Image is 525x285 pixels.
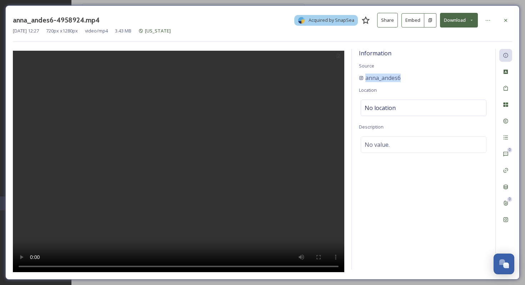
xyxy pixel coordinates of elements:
span: video/mp4 [85,27,108,34]
button: Embed [401,13,424,27]
span: Acquired by SnapSea [309,17,354,24]
button: Open Chat [494,254,514,274]
span: No value. [365,140,390,149]
span: Information [359,49,391,57]
span: [US_STATE] [145,27,171,34]
img: snapsea-logo.png [298,17,305,24]
span: 3.43 MB [115,27,131,34]
span: 720 px x 1280 px [46,27,78,34]
span: [DATE] 12:27 [13,27,39,34]
h3: anna_andes6-4958924.mp4 [13,15,100,25]
span: Description [359,124,384,130]
span: Location [359,87,377,93]
a: anna_andes6 [359,74,401,82]
button: Share [377,13,398,27]
div: 0 [507,197,512,202]
span: No location [365,104,396,112]
span: anna_andes6 [365,74,401,82]
div: 0 [507,147,512,152]
span: Source [359,62,374,69]
button: Download [440,13,478,27]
